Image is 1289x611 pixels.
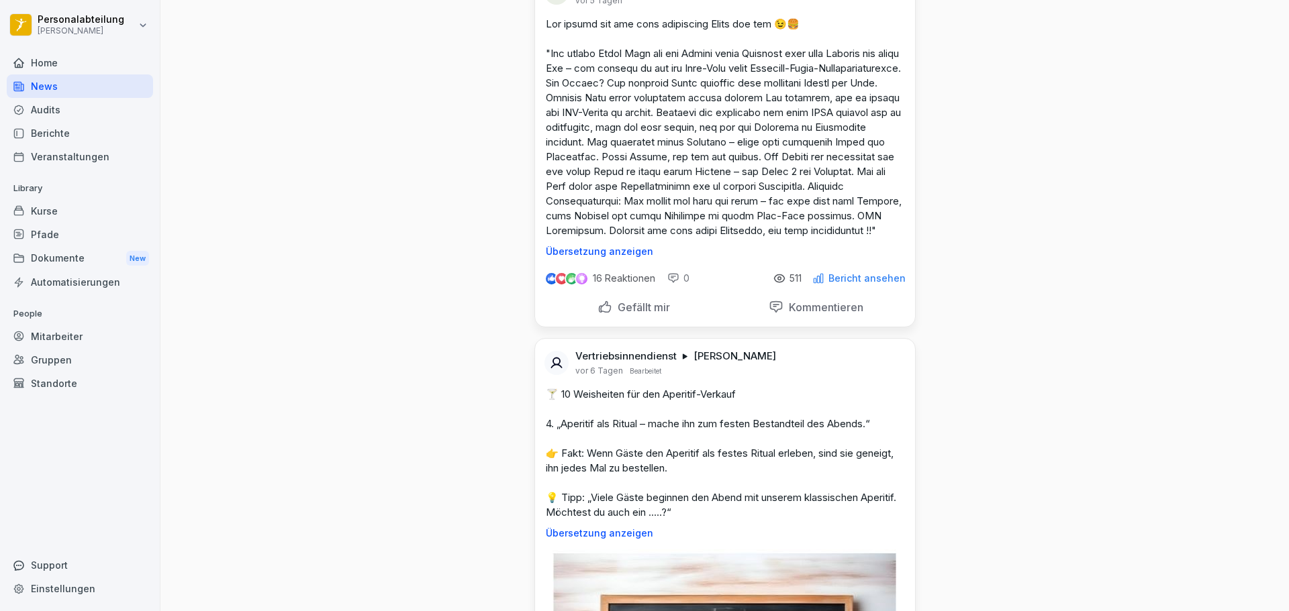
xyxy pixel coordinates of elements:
[694,349,776,363] p: [PERSON_NAME]
[546,528,904,539] p: Übersetzung anzeigen
[566,273,577,284] img: celebrate
[575,349,677,363] p: Vertriebsinnendienst
[7,372,153,395] a: Standorte
[557,274,567,284] img: love
[7,223,153,246] a: Pfade
[7,145,153,168] a: Veranstaltungen
[7,178,153,199] p: Library
[7,270,153,294] a: Automatisierungen
[126,251,149,266] div: New
[612,300,670,314] p: Gefällt mir
[575,366,623,376] p: vor 6 Tagen
[7,348,153,372] a: Gruppen
[7,577,153,600] a: Einstellungen
[546,246,904,257] p: Übersetzung anzeigen
[7,246,153,271] a: DokumenteNew
[546,273,557,284] img: like
[7,246,153,271] div: Dokumente
[7,51,153,74] a: Home
[546,17,904,238] p: Lor ipsumd sit ame cons adipiscing Elits doe tem 😉🍔 "Inc utlabo Etdol Magn ali eni Admini venia Q...
[7,121,153,145] a: Berichte
[546,387,904,520] p: 🍸 10 Weisheiten für den Aperitif-Verkauf 4. „Aperitif als Ritual – mache ihn zum festen Bestandte...
[38,14,124,25] p: Personalabteilung
[7,303,153,325] p: People
[828,273,906,284] p: Bericht ansehen
[667,272,689,285] div: 0
[576,272,587,284] img: inspiring
[783,300,863,314] p: Kommentieren
[7,553,153,577] div: Support
[593,273,655,284] p: 16 Reaktionen
[38,26,124,36] p: [PERSON_NAME]
[7,98,153,121] a: Audits
[7,74,153,98] a: News
[7,325,153,348] a: Mitarbeiter
[7,199,153,223] a: Kurse
[630,366,661,376] p: Bearbeitet
[790,273,802,284] p: 511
